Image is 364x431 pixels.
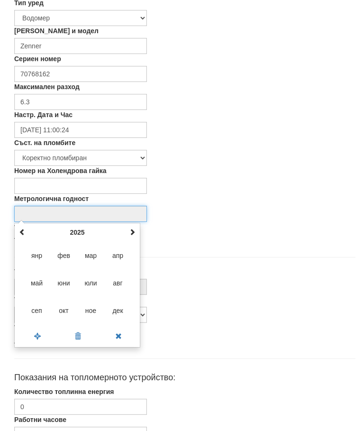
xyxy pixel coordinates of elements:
[105,243,131,268] span: апр
[78,298,104,323] span: ное
[14,54,61,64] label: Сериен номер
[78,243,104,268] span: мар
[24,298,50,323] span: сеп
[14,194,89,203] label: Метрологична годност
[24,243,50,268] span: янр
[129,229,136,235] span: Следваща Година
[14,138,75,147] label: Съст. на пломбите
[28,225,127,239] th: Избери Година
[57,330,99,343] a: Изчисти
[14,387,114,396] label: Количество топлинна енергия
[14,110,73,119] label: Настр. Дата и Час
[14,26,99,36] label: [PERSON_NAME] и модел
[105,270,131,296] span: авг
[78,270,104,296] span: юли
[14,82,80,92] label: Максимален разход
[17,330,58,343] a: Сега
[24,270,50,296] span: май
[14,166,107,175] label: Номер на Холендрова гайка
[51,298,77,323] span: окт
[51,243,77,268] span: фев
[14,373,355,383] h4: Показания на топломерното устройство:
[14,335,355,344] p: _______________________ _______
[14,415,66,424] label: Работни часове
[19,229,26,235] span: Предишна Година
[105,298,131,323] span: дек
[51,270,77,296] span: юни
[98,330,139,343] a: Затвори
